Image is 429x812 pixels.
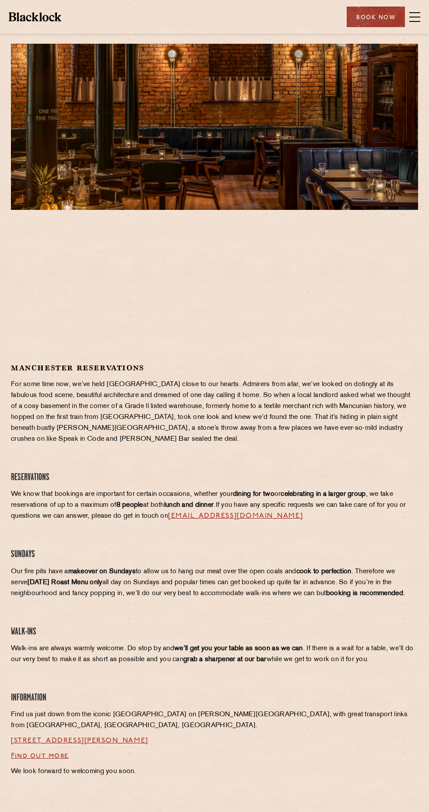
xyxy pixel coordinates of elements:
[11,753,69,760] a: Find out more
[326,590,403,597] strong: booking is recommended
[68,568,136,575] strong: makeover on Sundays
[174,645,303,652] strong: we’ll get you your table as soon as we can
[11,549,418,561] h4: Sundays
[296,568,352,575] strong: cook to perfection
[11,472,418,484] h4: Reservations
[11,692,418,704] h4: Information
[11,379,418,445] p: For some time now, we’ve held [GEOGRAPHIC_DATA] close to our hearts. Admirers from afar, we’ve lo...
[165,223,264,355] iframe: OpenTable make booking widget
[164,502,214,509] strong: lunch and dinner
[281,491,366,498] strong: celebrating in a larger group
[168,512,303,519] a: [EMAIL_ADDRESS][DOMAIN_NAME]
[11,566,418,599] p: Our fire pits have a to allow us to hang our meat over the open coals and . Therefore we serve al...
[11,709,418,731] p: Find us just down from the iconic [GEOGRAPHIC_DATA] on [PERSON_NAME][GEOGRAPHIC_DATA], with great...
[11,737,148,744] a: [STREET_ADDRESS][PERSON_NAME]
[347,7,405,27] div: Book Now
[11,489,418,522] p: We know that bookings are important for certain occasions, whether your or , we take reservations...
[11,643,418,665] p: Walk-ins are always warmly welcome. Do stop by and . If there is a wait for a table, we’ll do our...
[27,579,102,586] strong: [DATE] Roast Menu only
[9,12,61,21] img: BL_Textured_Logo-footer-cropped.svg
[11,626,418,638] h4: Walk-Ins
[11,766,418,777] p: We look forward to welcoming you soon.
[116,502,143,509] strong: 8 people
[233,491,274,498] strong: dining for two
[183,656,267,663] strong: grab a sharpener at our bar
[11,363,418,373] h2: Manchester Reservations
